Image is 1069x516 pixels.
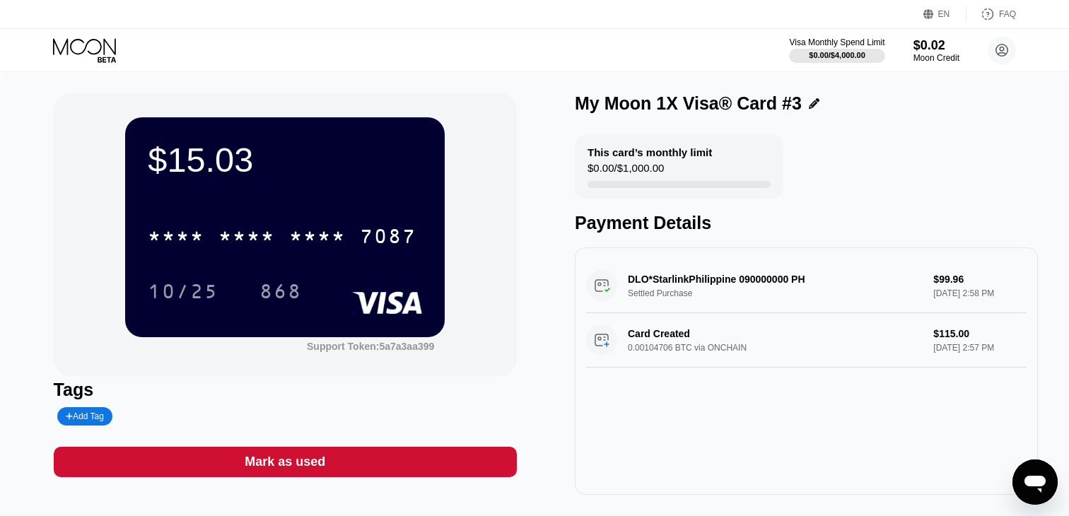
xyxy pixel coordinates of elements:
[938,9,950,19] div: EN
[307,341,434,352] div: Support Token: 5a7a3aa399
[148,282,218,305] div: 10/25
[137,274,229,309] div: 10/25
[913,38,959,63] div: $0.02Moon Credit
[913,53,959,63] div: Moon Credit
[249,274,312,309] div: 868
[789,37,884,47] div: Visa Monthly Spend Limit
[1012,459,1058,505] iframe: Button to launch messaging window
[307,341,434,352] div: Support Token:5a7a3aa399
[575,213,1038,233] div: Payment Details
[54,447,517,477] div: Mark as used
[588,146,712,158] div: This card’s monthly limit
[66,411,104,421] div: Add Tag
[54,380,517,400] div: Tags
[575,93,802,114] div: My Moon 1X Visa® Card #3
[57,407,112,426] div: Add Tag
[588,162,664,181] div: $0.00 / $1,000.00
[360,227,416,250] div: 7087
[999,9,1016,19] div: FAQ
[809,51,865,59] div: $0.00 / $4,000.00
[148,140,422,180] div: $15.03
[245,454,325,470] div: Mark as used
[913,38,959,53] div: $0.02
[923,7,966,21] div: EN
[789,37,884,63] div: Visa Monthly Spend Limit$0.00/$4,000.00
[966,7,1016,21] div: FAQ
[259,282,302,305] div: 868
